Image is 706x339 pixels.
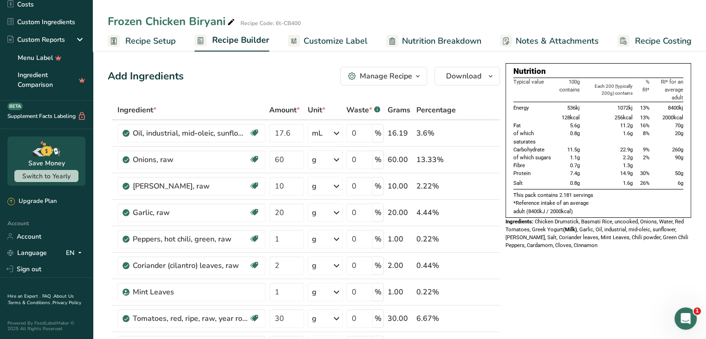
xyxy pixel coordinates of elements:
[516,35,599,47] span: Notes & Attachments
[312,313,317,324] div: g
[388,313,413,324] div: 30.00
[388,128,413,139] div: 16.19
[513,200,589,214] span: *Reference intake of an average adult (8400kJ / 2000kcal)
[416,207,456,218] div: 4.44%
[563,226,577,233] b: (Milk)
[620,146,633,153] span: 22.9g
[42,293,53,300] a: FAQ .
[635,35,692,47] span: Recipe Costing
[312,234,317,245] div: g
[505,218,533,225] span: Ingredients:
[346,104,380,116] div: Waste
[643,154,649,161] span: 2%
[623,162,633,169] span: 1.3g
[513,154,557,162] td: of which sugars
[8,300,52,306] a: Terms & Conditions .
[66,247,85,258] div: EN
[7,293,74,306] a: About Us .
[640,114,649,121] span: 13%
[513,122,557,130] td: Fat
[52,300,81,306] a: Privacy Policy
[693,307,701,315] span: 1
[416,181,456,192] div: 2.22%
[623,154,633,161] span: 2.2g
[643,146,649,153] span: 9%
[312,207,317,218] div: g
[312,260,317,271] div: g
[360,71,412,82] div: Manage Recipe
[617,31,692,52] a: Recipe Costing
[133,128,249,139] div: Oil, industrial, mid-oleic, sunflower
[416,313,456,324] div: 6.67%
[570,130,580,137] span: 0.8g
[615,114,633,121] span: 256kcal
[570,170,580,176] span: 7.4g
[416,260,456,271] div: 0.44%
[567,146,580,153] span: 11.5g
[388,154,413,165] div: 60.00
[340,67,427,85] button: Manage Recipe
[416,287,456,298] div: 0.22%
[446,71,481,82] span: Download
[117,104,156,116] span: Ingredient
[312,181,317,192] div: g
[513,162,557,169] td: Fibre
[651,130,683,145] td: 20g
[651,114,683,122] td: 2000kcal
[240,19,301,27] div: Recipe Code: 6t-CB400
[416,104,456,116] span: Percentage
[7,320,85,332] div: Powered By FoodLabelMaker © 2025 All Rights Reserved
[133,181,249,192] div: [PERSON_NAME], raw
[617,104,633,111] span: 1072kj
[108,13,237,30] div: Frozen Chicken Biryani
[557,78,582,102] th: 100g contains
[194,30,269,52] a: Recipe Builder
[674,307,697,330] iframe: Intercom live chat
[312,128,323,139] div: mL
[570,122,580,129] span: 5.6g
[513,102,557,114] td: Energy
[434,67,500,85] button: Download
[513,169,557,177] td: Protein
[388,234,413,245] div: 1.00
[651,154,683,162] td: 90g
[620,170,633,176] span: 14.9g
[22,172,71,181] span: Switch to Yearly
[582,78,634,102] th: Each 200 (typically 200g) contains
[513,65,683,78] div: Nutrition
[388,207,413,218] div: 20.00
[661,78,683,101] span: RI* for an average adult
[570,154,580,161] span: 1.1g
[108,69,184,84] div: Add Ingredients
[620,122,633,129] span: 11.2g
[651,169,683,177] td: 50g
[416,234,456,245] div: 0.22%
[312,154,317,165] div: g
[125,35,176,47] span: Recipe Setup
[562,114,580,121] span: 128kcal
[513,130,557,145] td: of which saturates
[7,293,40,300] a: Hire an Expert .
[108,31,176,52] a: Recipe Setup
[505,218,688,248] span: Chicken Drumstick, Basmati Rice, uncooked, Onions, Water, Red Tomatoes, Greek Yogurt , Garlic, Oi...
[416,154,456,165] div: 13.33%
[7,245,47,261] a: Language
[133,287,249,298] div: Mint Leaves
[513,146,557,154] td: Carbohydrate
[651,102,683,114] td: 8400kj
[28,158,65,168] div: Save Money
[7,103,23,110] div: BETA
[513,78,557,102] th: Typical value
[386,31,481,52] a: Nutrition Breakdown
[643,130,649,137] span: 8%
[388,287,413,298] div: 1.00
[7,35,65,45] div: Custom Reports
[133,313,249,324] div: Tomatoes, red, ripe, raw, year round average
[388,104,410,116] span: Grams
[642,78,649,93] span: % RI*
[133,260,249,271] div: Coriander (cilantro) leaves, raw
[388,181,413,192] div: 10.00
[312,287,317,298] div: g
[133,207,249,218] div: Garlic, raw
[651,122,683,130] td: 70g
